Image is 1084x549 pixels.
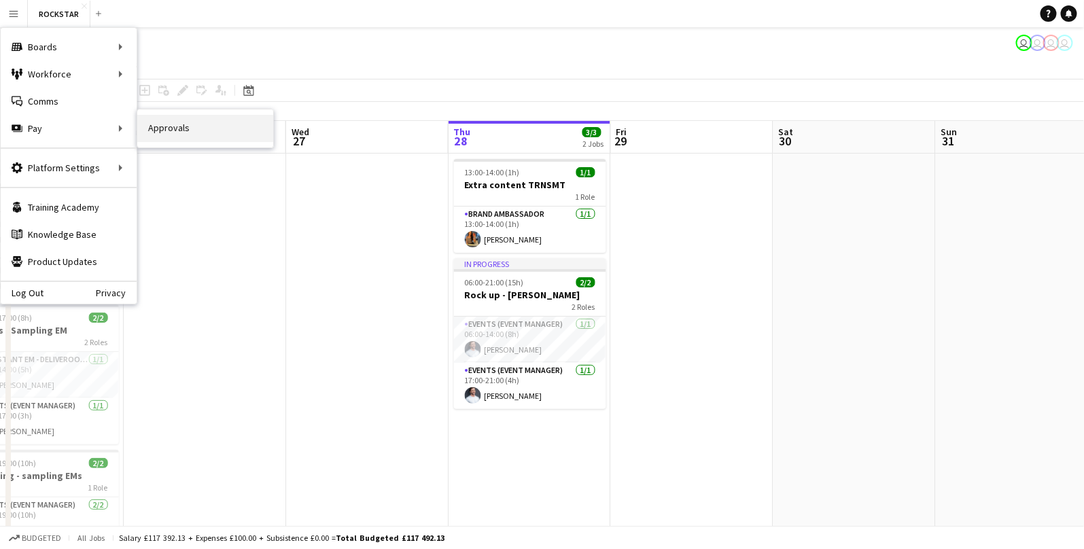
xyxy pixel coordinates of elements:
[454,363,606,409] app-card-role: Events (Event Manager)1/117:00-21:00 (4h)[PERSON_NAME]
[616,126,627,138] span: Fri
[1016,35,1032,51] app-user-avatar: Ed Harvey
[28,1,90,27] button: ROCKSTAR
[576,167,595,177] span: 1/1
[119,533,444,543] div: Salary £117 392.13 + Expenses £100.00 + Subsistence £0.00 =
[572,302,595,312] span: 2 Roles
[1,221,137,248] a: Knowledge Base
[292,126,309,138] span: Wed
[1043,35,1060,51] app-user-avatar: Ed Harvey
[777,133,794,149] span: 30
[96,287,137,298] a: Privacy
[1,248,137,275] a: Product Updates
[779,126,794,138] span: Sat
[614,133,627,149] span: 29
[290,133,309,149] span: 27
[89,458,108,468] span: 2/2
[1,88,137,115] a: Comms
[22,533,61,543] span: Budgeted
[582,127,601,137] span: 3/3
[75,533,107,543] span: All jobs
[88,482,108,493] span: 1 Role
[454,126,471,138] span: Thu
[1,194,137,221] a: Training Academy
[454,179,606,191] h3: Extra content TRNSMT
[1,33,137,60] div: Boards
[576,277,595,287] span: 2/2
[941,126,958,138] span: Sun
[137,115,273,142] a: Approvals
[1057,35,1073,51] app-user-avatar: Lee Nicholas
[454,207,606,253] app-card-role: Brand Ambassador1/113:00-14:00 (1h)[PERSON_NAME]
[454,159,606,253] app-job-card: 13:00-14:00 (1h)1/1Extra content TRNSMT1 RoleBrand Ambassador1/113:00-14:00 (1h)[PERSON_NAME]
[89,313,108,323] span: 2/2
[454,289,606,301] h3: Rock up - [PERSON_NAME]
[454,317,606,363] app-card-role: Events (Event Manager)1/106:00-14:00 (8h)[PERSON_NAME]
[1,60,137,88] div: Workforce
[465,167,520,177] span: 13:00-14:00 (1h)
[576,192,595,202] span: 1 Role
[1,115,137,142] div: Pay
[939,133,958,149] span: 31
[85,337,108,347] span: 2 Roles
[452,133,471,149] span: 28
[1,287,43,298] a: Log Out
[1,154,137,181] div: Platform Settings
[7,531,63,546] button: Budgeted
[1030,35,1046,51] app-user-avatar: Ed Harvey
[454,258,606,269] div: In progress
[336,533,444,543] span: Total Budgeted £117 492.13
[465,277,524,287] span: 06:00-21:00 (15h)
[583,139,604,149] div: 2 Jobs
[454,258,606,409] app-job-card: In progress06:00-21:00 (15h)2/2Rock up - [PERSON_NAME]2 RolesEvents (Event Manager)1/106:00-14:00...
